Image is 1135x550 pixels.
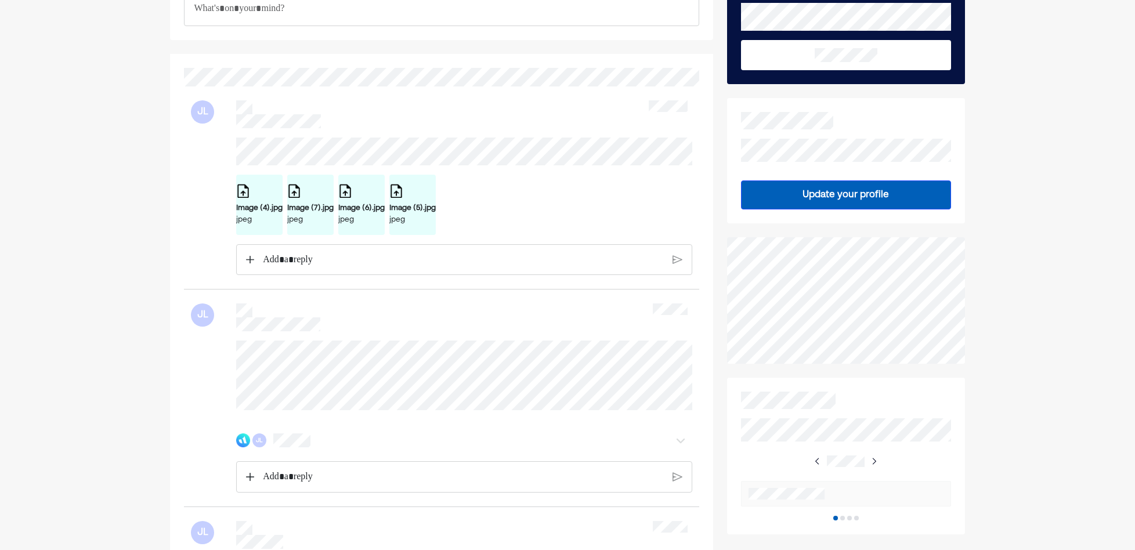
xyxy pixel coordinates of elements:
[389,214,436,226] div: jpeg
[191,303,214,327] div: JL
[338,214,385,226] div: jpeg
[389,202,436,214] div: Image (5).jpg
[287,214,334,226] div: jpeg
[236,202,283,214] div: Image (4).jpg
[257,245,670,275] div: Rich Text Editor. Editing area: main
[191,521,214,544] div: JL
[236,214,283,226] div: jpeg
[869,457,879,466] img: right-arrow
[252,433,266,447] div: JL
[338,202,385,214] div: Image (6).jpg
[813,457,822,466] img: right-arrow
[257,462,670,492] div: Rich Text Editor. Editing area: main
[287,202,334,214] div: Image (7).jpg
[741,180,950,209] button: Update your profile
[191,100,214,124] div: JL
